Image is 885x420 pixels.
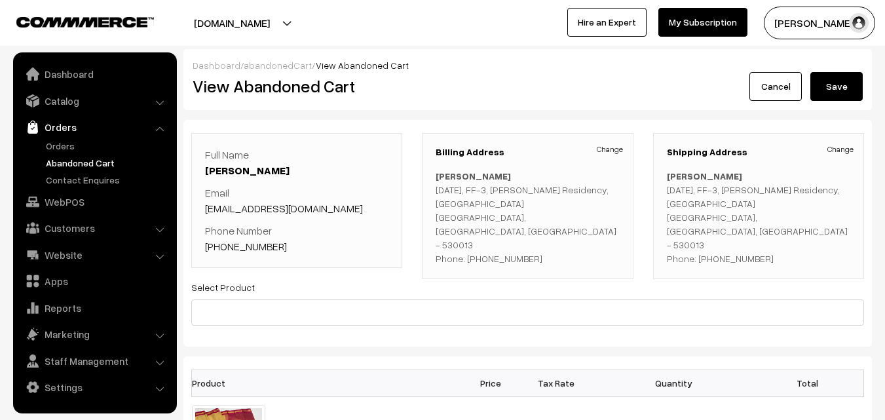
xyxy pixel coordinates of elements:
h3: Billing Address [436,147,619,158]
a: Orders [43,139,172,153]
a: WebPOS [16,190,172,214]
th: Quantity [589,370,759,396]
h3: Shipping Address [667,147,850,158]
div: / / [193,58,863,72]
a: Abandoned Cart [43,156,172,170]
th: Price [458,370,523,396]
p: Full Name [205,147,388,178]
a: Customers [16,216,172,240]
img: user [849,13,869,33]
a: Settings [16,375,172,399]
a: Change [827,143,854,155]
a: Change [597,143,623,155]
b: [PERSON_NAME] [667,170,742,181]
a: [PHONE_NUMBER] [205,240,287,253]
span: View Abandoned Cart [316,60,409,71]
a: Reports [16,296,172,320]
h2: View Abandoned Cart [193,76,518,96]
a: COMMMERCE [16,13,131,29]
button: Save [810,72,863,101]
a: Orders [16,115,172,139]
a: Dashboard [16,62,172,86]
p: Email [205,185,388,216]
button: [DOMAIN_NAME] [148,7,316,39]
img: COMMMERCE [16,17,154,27]
a: [PERSON_NAME] [205,164,290,177]
a: [EMAIL_ADDRESS][DOMAIN_NAME] [205,202,363,215]
a: My Subscription [658,8,747,37]
th: Tax Rate [523,370,589,396]
a: Website [16,243,172,267]
button: [PERSON_NAME] [764,7,875,39]
a: Staff Management [16,349,172,373]
a: Dashboard [193,60,240,71]
th: Total [759,370,825,396]
p: Phone Number [205,223,388,254]
label: Select Product [191,280,255,294]
a: Hire an Expert [567,8,647,37]
b: [PERSON_NAME] [436,170,511,181]
a: Contact Enquires [43,173,172,187]
a: Marketing [16,322,172,346]
a: Catalog [16,89,172,113]
a: Apps [16,269,172,293]
p: [DATE], FF-3, [PERSON_NAME] Residency, [GEOGRAPHIC_DATA] [GEOGRAPHIC_DATA], [GEOGRAPHIC_DATA], [G... [436,169,619,265]
p: [DATE], FF-3, [PERSON_NAME] Residency, [GEOGRAPHIC_DATA] [GEOGRAPHIC_DATA], [GEOGRAPHIC_DATA], [G... [667,169,850,265]
a: Cancel [749,72,802,101]
th: Product [192,370,273,396]
a: abandonedCart [244,60,312,71]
